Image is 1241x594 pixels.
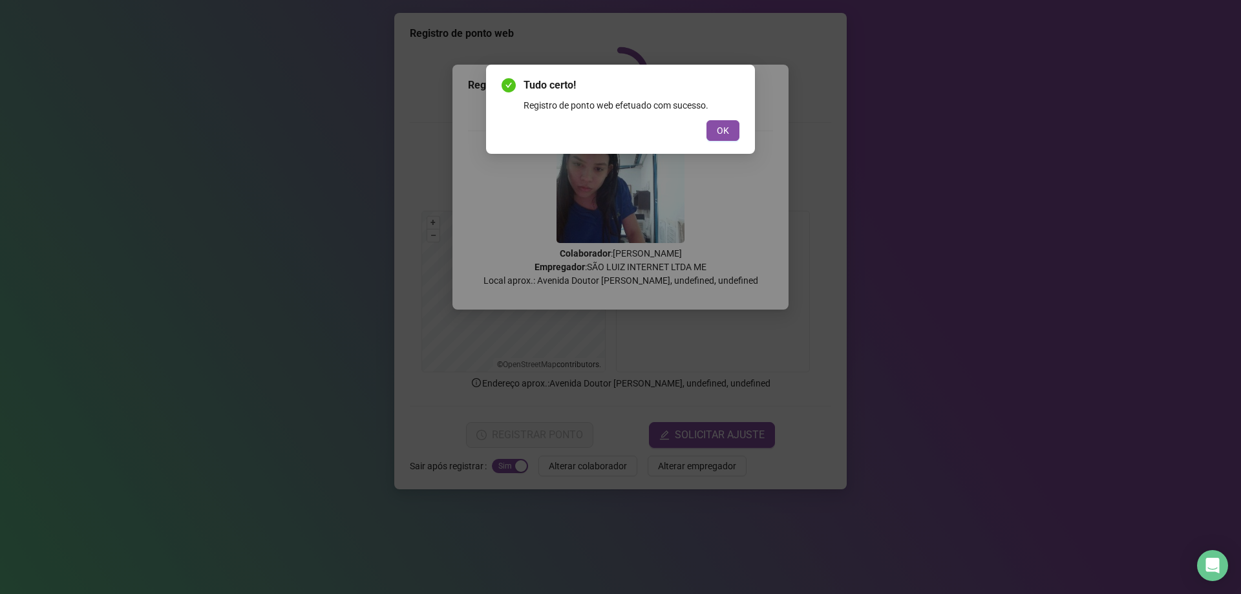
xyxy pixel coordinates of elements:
span: OK [717,123,729,138]
button: OK [706,120,739,141]
span: check-circle [502,78,516,92]
div: Registro de ponto web efetuado com sucesso. [524,98,739,112]
span: Tudo certo! [524,78,739,93]
div: Open Intercom Messenger [1197,550,1228,581]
